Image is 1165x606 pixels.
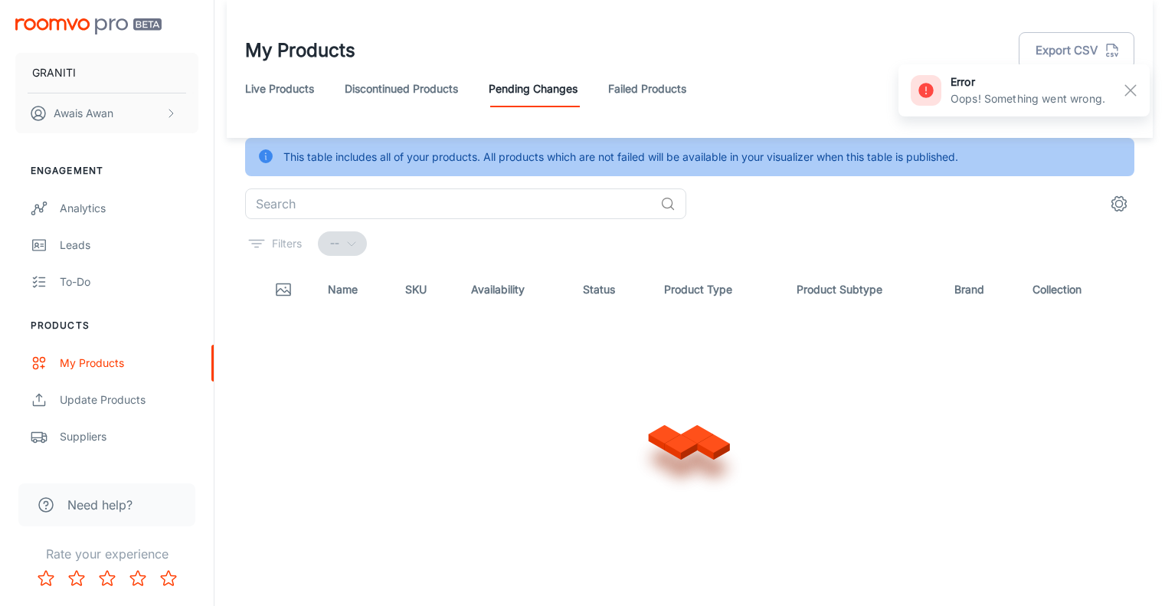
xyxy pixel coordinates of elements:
[245,188,654,219] input: Search
[283,142,958,172] div: This table includes all of your products. All products which are not failed will be available in ...
[61,563,92,594] button: Rate 2 star
[652,268,784,311] th: Product Type
[92,563,123,594] button: Rate 3 star
[1019,32,1134,69] button: Export CSV
[32,64,76,81] p: GRANITI
[951,90,1105,107] p: Oops! Something went wrong.
[951,74,1105,90] h6: error
[60,200,198,217] div: Analytics
[942,268,1020,311] th: Brand
[1104,188,1134,219] button: settings
[12,545,201,563] p: Rate your experience
[608,70,686,107] a: Failed Products
[784,268,942,311] th: Product Subtype
[60,355,198,372] div: My Products
[1020,268,1134,311] th: Collection
[245,37,355,64] h1: My Products
[15,93,198,133] button: Awais Awan
[54,105,113,122] p: Awais Awan
[60,391,198,408] div: Update Products
[153,563,184,594] button: Rate 5 star
[60,237,198,254] div: Leads
[489,70,578,107] a: Pending Changes
[316,268,394,311] th: Name
[459,268,571,311] th: Availability
[67,496,133,514] span: Need help?
[31,563,61,594] button: Rate 1 star
[60,465,198,482] div: QR Codes
[60,428,198,445] div: Suppliers
[60,274,198,290] div: To-do
[274,280,293,299] svg: Thumbnail
[245,70,314,107] a: Live Products
[123,563,153,594] button: Rate 4 star
[571,268,652,311] th: Status
[15,53,198,93] button: GRANITI
[345,70,458,107] a: Discontinued Products
[393,268,459,311] th: SKU
[15,18,162,34] img: Roomvo PRO Beta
